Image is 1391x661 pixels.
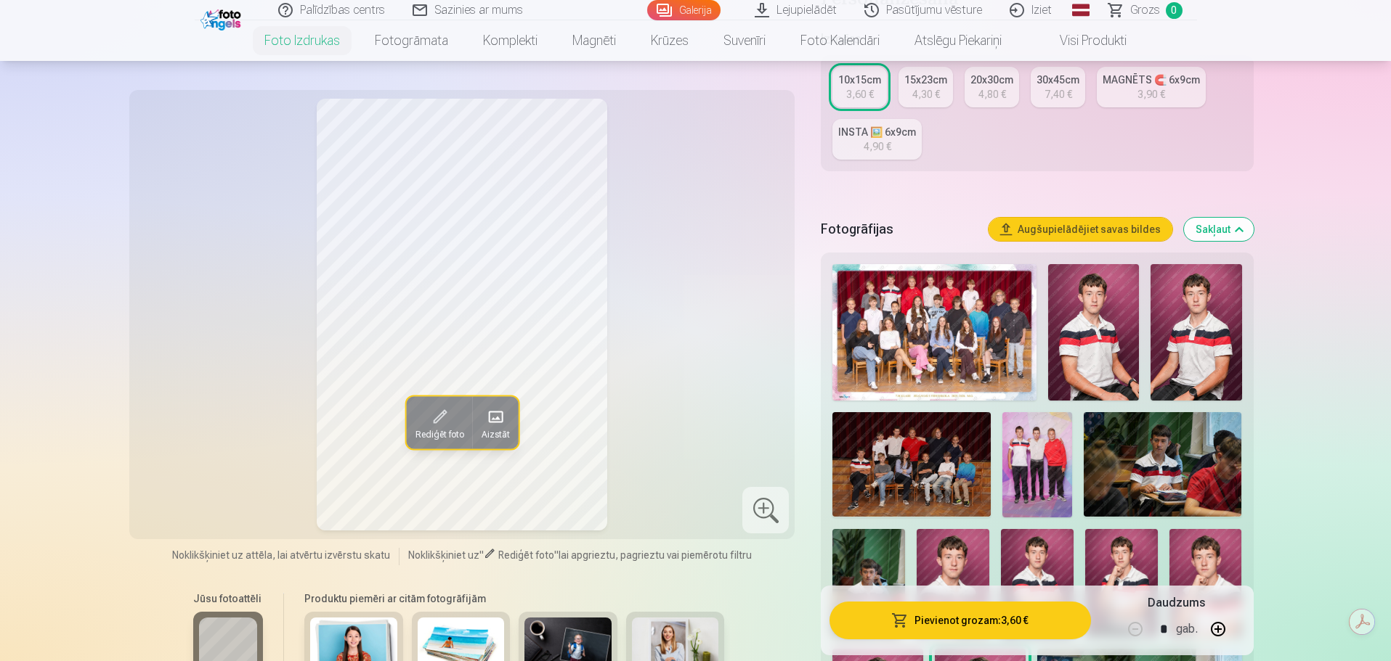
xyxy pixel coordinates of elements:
div: 3,60 € [846,87,874,102]
span: Rediģēt foto [498,549,554,561]
button: Pievienot grozam:3,60 € [830,602,1090,639]
h5: Fotogrāfijas [821,219,976,239]
div: 10x15cm [838,73,881,87]
span: Noklikšķiniet uz [408,549,479,561]
a: Komplekti [466,20,555,61]
div: 15x23cm [904,73,947,87]
span: lai apgrieztu, pagrieztu vai piemērotu filtru [559,549,752,561]
a: 10x15cm3,60 € [832,67,887,107]
a: Foto izdrukas [247,20,357,61]
a: INSTA 🖼️ 6x9cm4,90 € [832,119,922,160]
div: INSTA 🖼️ 6x9cm [838,125,916,139]
a: MAGNĒTS 🧲 6x9cm3,90 € [1097,67,1206,107]
a: 20x30cm4,80 € [965,67,1019,107]
span: Aizstāt [481,428,509,440]
h5: Daudzums [1148,594,1205,612]
div: 20x30cm [970,73,1013,87]
a: Suvenīri [706,20,783,61]
div: 4,30 € [912,87,940,102]
span: " [479,549,484,561]
div: gab. [1176,612,1198,646]
div: 3,90 € [1137,87,1165,102]
div: 30x45cm [1037,73,1079,87]
span: 0 [1166,2,1183,19]
div: MAGNĒTS 🧲 6x9cm [1103,73,1200,87]
a: Visi produkti [1019,20,1144,61]
a: Foto kalendāri [783,20,897,61]
a: 15x23cm4,30 € [899,67,953,107]
button: Aizstāt [472,396,518,448]
h6: Produktu piemēri ar citām fotogrāfijām [299,591,730,606]
button: Augšupielādējiet savas bildes [989,218,1172,241]
span: " [554,549,559,561]
button: Rediģēt foto [406,396,472,448]
span: Grozs [1130,1,1160,19]
a: Magnēti [555,20,633,61]
img: /fa1 [200,6,245,30]
span: Noklikšķiniet uz attēla, lai atvērtu izvērstu skatu [172,548,390,562]
a: Atslēgu piekariņi [897,20,1019,61]
h6: Jūsu fotoattēli [193,591,263,606]
a: 30x45cm7,40 € [1031,67,1085,107]
div: 7,40 € [1045,87,1072,102]
button: Sakļaut [1184,218,1254,241]
span: Rediģēt foto [415,428,463,440]
div: 4,80 € [978,87,1006,102]
div: 4,90 € [864,139,891,154]
a: Fotogrāmata [357,20,466,61]
a: Krūzes [633,20,706,61]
